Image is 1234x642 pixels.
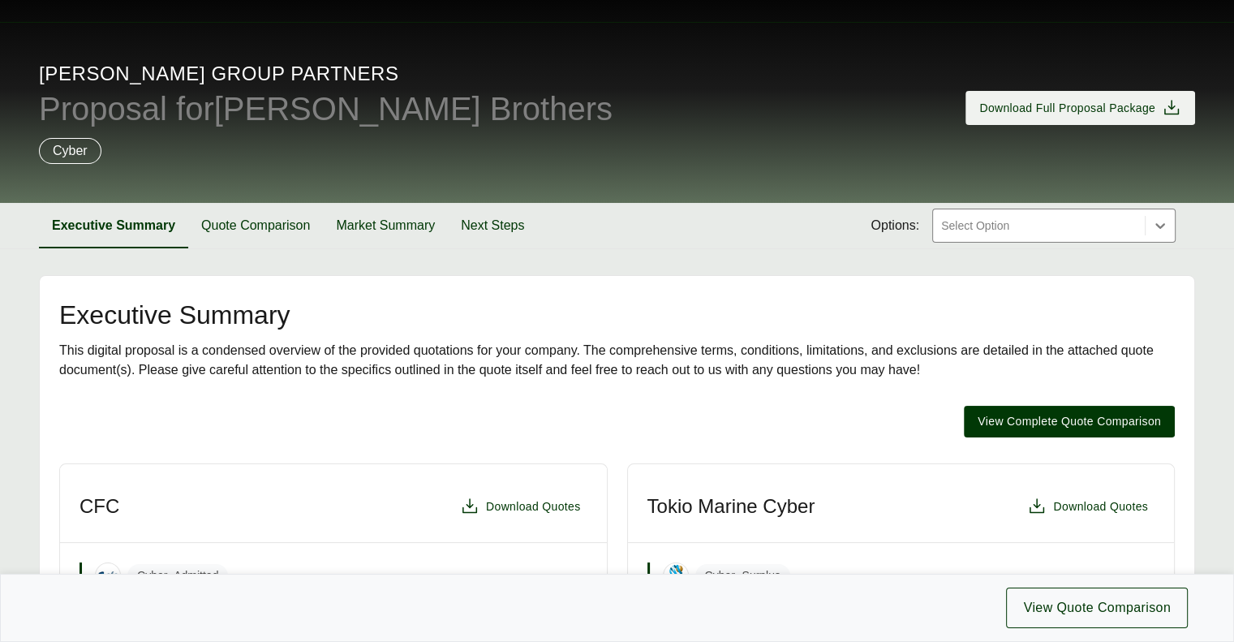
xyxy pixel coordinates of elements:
span: Download Quotes [486,498,581,515]
button: Download Full Proposal Package [965,91,1195,125]
span: View Complete Quote Comparison [978,413,1161,430]
button: Quote Comparison [188,203,323,248]
h2: Executive Summary [59,302,1175,328]
span: Options: [871,216,919,235]
h3: CFC [80,494,119,519]
button: View Quote Comparison [1006,588,1188,628]
button: Next Steps [448,203,537,248]
span: [PERSON_NAME] Group Partners [39,62,613,86]
button: Executive Summary [39,203,188,248]
h3: Tokio Marine Cyber [647,494,815,519]
div: This digital proposal is a condensed overview of the provided quotations for your company. The co... [59,341,1175,380]
span: Cyber - Surplus [695,564,790,588]
p: Cyber [53,141,88,161]
span: Download Full Proposal Package [979,100,1155,117]
img: CFC [96,563,120,588]
img: Tokio Marine [664,563,688,588]
span: Cyber - Admitted [127,564,228,588]
button: View Complete Quote Comparison [964,406,1175,437]
span: Download Quotes [1053,498,1148,515]
button: Download Quotes [1021,490,1154,523]
span: Proposal for [PERSON_NAME] Brothers [39,93,613,125]
span: View Quote Comparison [1023,598,1171,618]
button: Download Quotes [454,490,587,523]
button: Market Summary [323,203,448,248]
